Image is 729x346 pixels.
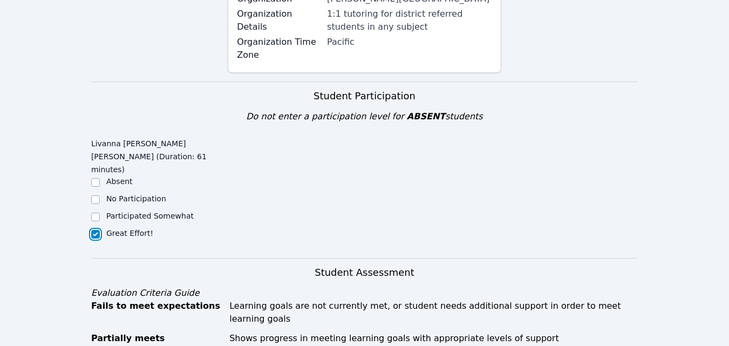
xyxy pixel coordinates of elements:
h3: Student Participation [91,89,638,104]
label: Absent [106,177,133,186]
label: No Participation [106,194,166,203]
div: Evaluation Criteria Guide [91,287,638,300]
div: Pacific [327,36,492,49]
label: Organization Time Zone [237,36,321,62]
label: Participated Somewhat [106,212,194,220]
label: Great Effort! [106,229,153,238]
span: ABSENT [407,111,445,121]
div: Fails to meet expectations [91,300,223,325]
legend: Livanna [PERSON_NAME] [PERSON_NAME] (Duration: 61 minutes) [91,134,228,176]
h3: Student Assessment [91,265,638,280]
label: Organization Details [237,8,321,33]
div: 1:1 tutoring for district referred students in any subject [327,8,492,33]
div: Learning goals are not currently met, or student needs additional support in order to meet learni... [229,300,638,325]
div: Do not enter a participation level for students [91,110,638,123]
